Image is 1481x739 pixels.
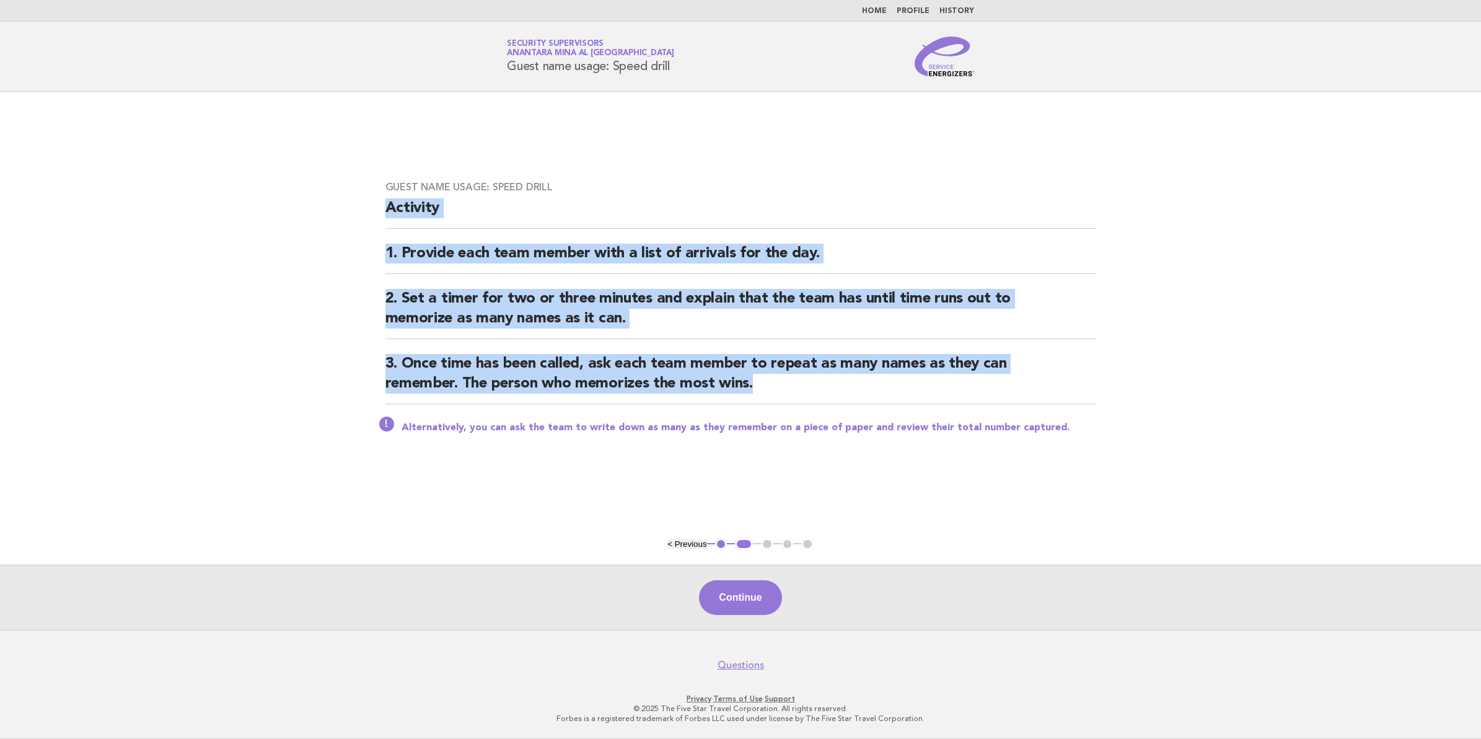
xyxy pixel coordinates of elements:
[939,7,974,15] a: History
[507,40,674,57] a: Security SupervisorsAnantara Mina al [GEOGRAPHIC_DATA]
[385,354,1096,404] h2: 3. Once time has been called, ask each team member to repeat as many names as they can remember. ...
[765,694,795,703] a: Support
[718,659,764,671] a: Questions
[713,694,763,703] a: Terms of Use
[361,714,1120,724] p: Forbes is a registered trademark of Forbes LLC used under license by The Five Star Travel Corpora...
[361,704,1120,714] p: © 2025 The Five Star Travel Corporation. All rights reserved.
[507,40,674,73] h1: Guest name usage: Speed drill
[699,580,781,615] button: Continue
[385,289,1096,339] h2: 2. Set a timer for two or three minutes and explain that the team has until time runs out to memo...
[862,7,887,15] a: Home
[507,50,674,58] span: Anantara Mina al [GEOGRAPHIC_DATA]
[385,244,1096,274] h2: 1. Provide each team member with a list of arrivals for the day.
[385,198,1096,229] h2: Activity
[897,7,929,15] a: Profile
[385,181,1096,193] h3: Guest name usage: Speed drill
[361,694,1120,704] p: · ·
[687,694,711,703] a: Privacy
[735,538,753,551] button: 2
[915,37,974,76] img: Service Energizers
[715,538,727,551] button: 1
[402,422,1096,434] p: Alternatively, you can ask the team to write down as many as they remember on a piece of paper an...
[667,539,706,549] button: < Previous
